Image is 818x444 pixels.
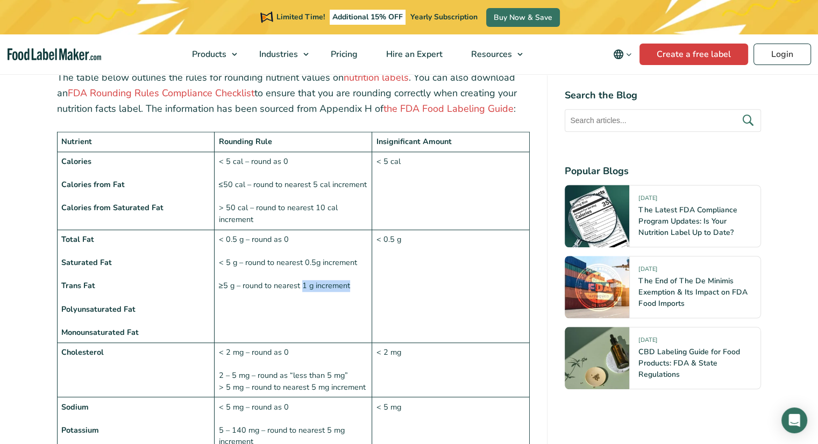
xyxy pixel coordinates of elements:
[372,152,530,230] td: < 5 cal
[256,48,299,60] span: Industries
[639,44,748,65] a: Create a free label
[61,234,94,245] strong: Total Fat
[753,44,811,65] a: Login
[638,276,747,309] a: The End of The De Minimis Exemption & Its Impact on FDA Food Imports
[57,70,530,116] p: The table below outlines the rules for rounding nutrient values on . You can also download an to ...
[61,179,125,190] strong: Calories from Fat
[638,194,657,206] span: [DATE]
[215,230,372,342] td: < 0.5 g – round as 0 < 5 g – round to nearest 0.5g increment ≥5 g – round to nearest 1 g increment
[372,342,530,397] td: < 2 mg
[276,12,325,22] span: Limited Time!
[61,280,95,291] strong: Trans Fat
[457,34,528,74] a: Resources
[8,48,101,61] a: Food Label Maker homepage
[61,136,92,147] strong: Nutrient
[565,109,761,132] input: Search articles...
[61,304,136,314] strong: Polyunsaturated Fat
[565,164,761,178] h4: Popular Blogs
[781,407,807,433] div: Open Intercom Messenger
[372,34,454,74] a: Hire an Expert
[61,156,91,167] strong: Calories
[638,265,657,277] span: [DATE]
[61,327,139,338] strong: Monounsaturated Fat
[61,202,163,213] strong: Calories from Saturated Fat
[330,10,406,25] span: Additional 15% OFF
[68,87,254,99] a: FDA Rounding Rules Compliance Checklist
[328,48,359,60] span: Pricing
[468,48,513,60] span: Resources
[61,347,104,357] strong: Cholesterol
[61,402,89,412] strong: Sodium
[410,12,478,22] span: Yearly Subscription
[565,88,761,103] h4: Search the Blog
[638,205,737,238] a: The Latest FDA Compliance Program Updates: Is Your Nutrition Label Up to Date?
[383,48,444,60] span: Hire an Expert
[376,136,452,147] strong: Insignificant Amount
[486,8,560,27] a: Buy Now & Save
[215,152,372,230] td: < 5 cal – round as 0 ≤50 cal – round to nearest 5 cal increment > 50 cal – round to nearest 10 ca...
[215,342,372,397] td: < 2 mg – round as 0 2 – 5 mg – round as “less than 5 mg” > 5 mg – round to nearest 5 mg increment
[344,71,409,84] a: nutrition labels
[178,34,243,74] a: Products
[245,34,314,74] a: Industries
[638,336,657,348] span: [DATE]
[61,425,99,435] strong: Potassium
[638,347,739,379] a: CBD Labeling Guide for Food Products: FDA & State Regulations
[61,257,112,268] strong: Saturated Fat
[317,34,369,74] a: Pricing
[219,136,272,147] strong: Rounding Rule
[383,102,514,115] a: the FDA Food Labeling Guide
[372,230,530,342] td: < 0.5 g
[189,48,227,60] span: Products
[606,44,639,65] button: Change language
